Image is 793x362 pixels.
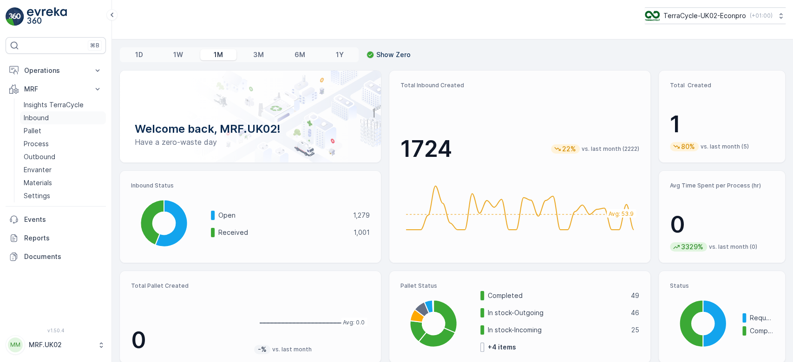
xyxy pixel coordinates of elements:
span: v 1.50.4 [6,328,106,333]
a: Materials [20,176,106,189]
button: Operations [6,61,106,80]
a: Inbound [20,111,106,124]
p: Events [24,215,102,224]
p: Welcome back, MRF.UK02! [135,122,366,136]
p: 1W [173,50,183,59]
p: Inbound [24,113,49,123]
a: Outbound [20,150,106,163]
p: ( +01:00 ) [750,12,773,19]
p: TerraCycle-UK02-Econpro [663,11,746,20]
p: Total Inbound Created [400,82,639,89]
p: 0 [670,211,774,239]
p: vs. last month (5) [701,143,749,150]
a: Envanter [20,163,106,176]
p: Have a zero-waste day [135,136,366,148]
p: Outbound [24,152,55,162]
p: Settings [24,191,50,200]
p: Materials [24,178,52,187]
a: Events [6,210,106,229]
img: logo [6,7,24,26]
p: Status [670,282,774,290]
p: Avg Time Spent per Process (hr) [670,182,774,189]
p: Show Zero [376,50,411,59]
a: Settings [20,189,106,202]
p: 1D [135,50,143,59]
p: Operations [24,66,87,75]
p: 3329% [680,242,704,252]
p: 1 [670,110,774,138]
p: vs. last month (2222) [582,145,639,153]
p: 1,001 [354,228,370,237]
button: MRF [6,80,106,98]
a: Documents [6,247,106,266]
p: MRF.UK02 [29,340,93,349]
p: Reports [24,233,102,243]
a: Pallet [20,124,106,137]
p: 1724 [400,135,452,163]
p: 22% [561,144,577,154]
p: Requested [750,313,774,323]
p: 1Y [335,50,343,59]
p: Inbound Status [131,182,370,189]
img: terracycle_logo_wKaHoWT.png [645,11,660,21]
p: 1,279 [353,211,370,220]
p: Insights TerraCycle [24,100,84,110]
p: + 4 items [488,343,516,352]
button: MMMRF.UK02 [6,335,106,355]
p: MRF [24,84,87,94]
a: Insights TerraCycle [20,98,106,111]
p: 6M [295,50,305,59]
a: Reports [6,229,106,247]
p: Received [218,228,347,237]
p: 3M [253,50,264,59]
img: logo_light-DOdMpM7g.png [27,7,67,26]
p: ⌘B [90,42,99,49]
p: vs. last month [272,346,312,353]
div: MM [8,337,23,352]
p: In stock-Incoming [488,325,625,335]
p: Completed [488,291,625,300]
p: Completed [750,326,774,336]
p: Process [24,139,49,149]
p: 80% [680,142,696,151]
p: 1M [214,50,223,59]
p: Pallet Status [400,282,639,290]
a: Process [20,137,106,150]
p: 25 [631,325,639,335]
p: 49 [631,291,639,300]
p: Total Created [670,82,774,89]
p: Envanter [24,165,52,175]
p: Documents [24,252,102,261]
button: TerraCycle-UK02-Econpro(+01:00) [645,7,786,24]
p: 46 [631,308,639,317]
p: 0 [131,326,247,354]
p: Pallet [24,126,41,136]
p: Open [218,211,347,220]
p: -% [257,345,268,354]
p: vs. last month (0) [709,243,757,251]
p: Total Pallet Created [131,282,247,290]
p: In stock-Outgoing [488,308,625,317]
